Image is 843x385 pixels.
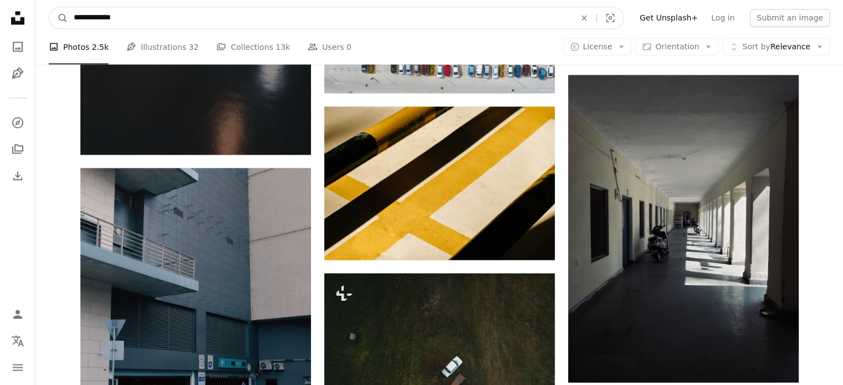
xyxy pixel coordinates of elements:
img: Yellow and black stripes on a light surface [324,106,555,260]
button: Clear [572,7,596,28]
a: Log in / Sign up [7,303,29,325]
a: a row of parked motorcycles sitting next to each other [568,223,799,233]
span: Orientation [655,42,699,50]
form: Find visuals sitewide [49,7,624,29]
a: Photos [7,35,29,58]
a: Illustrations [7,62,29,84]
img: a row of parked motorcycles sitting next to each other [568,75,799,382]
a: Download History [7,165,29,187]
span: Sort by [742,42,770,50]
button: License [564,38,632,55]
a: Collections [7,138,29,160]
button: Visual search [597,7,624,28]
button: Search Unsplash [49,7,68,28]
span: Relevance [742,41,810,52]
button: Menu [7,356,29,378]
a: Illustrations 32 [126,29,198,64]
a: Users 0 [308,29,351,64]
button: Sort byRelevance [723,38,830,55]
a: an empty parking garage in front of a building [80,316,311,326]
a: Home — Unsplash [7,7,29,31]
button: Orientation [636,38,718,55]
span: License [583,42,612,50]
a: Log in [704,9,741,27]
button: Language [7,330,29,352]
span: 32 [189,40,199,53]
span: 0 [346,40,351,53]
a: Explore [7,111,29,134]
span: 13k [275,40,290,53]
a: Yellow and black stripes on a light surface [324,178,555,188]
button: Submit an image [750,9,830,27]
a: Get Unsplash+ [633,9,704,27]
a: Collections 13k [216,29,290,64]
